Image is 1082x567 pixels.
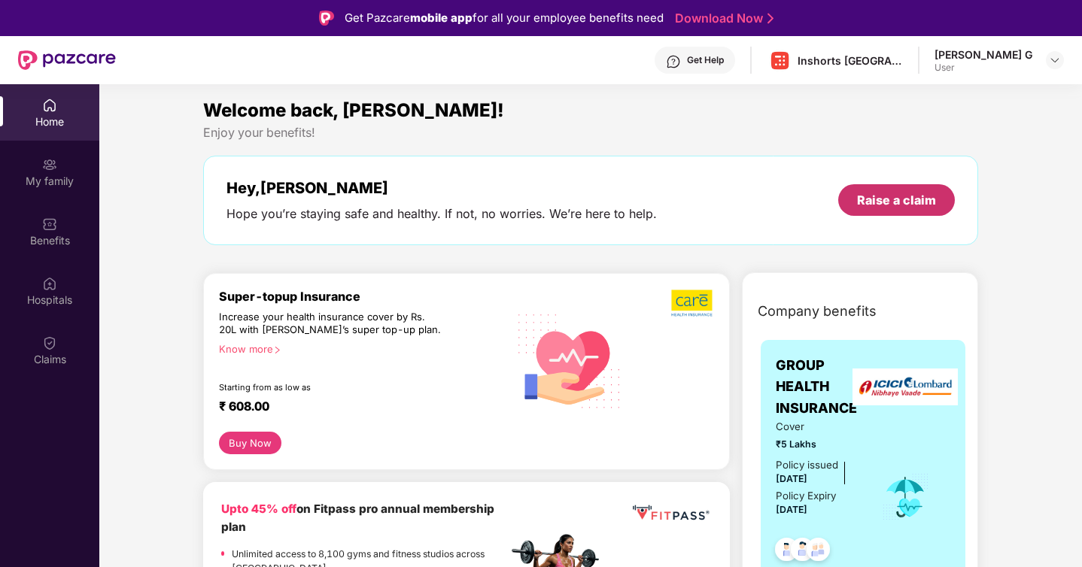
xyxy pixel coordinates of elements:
[226,206,657,222] div: Hope you’re staying safe and healthy. If not, no worries. We’re here to help.
[226,179,657,197] div: Hey, [PERSON_NAME]
[776,488,836,504] div: Policy Expiry
[42,217,57,232] img: svg+xml;base64,PHN2ZyBpZD0iQmVuZWZpdHMiIHhtbG5zPSJodHRwOi8vd3d3LnczLm9yZy8yMDAwL3N2ZyIgd2lkdGg9Ij...
[219,289,508,304] div: Super-topup Insurance
[203,99,504,121] span: Welcome back, [PERSON_NAME]!
[221,502,494,534] b: on Fitpass pro annual membership plan
[857,192,936,208] div: Raise a claim
[1049,54,1061,66] img: svg+xml;base64,PHN2ZyBpZD0iRHJvcGRvd24tMzJ4MzIiIHhtbG5zPSJodHRwOi8vd3d3LnczLm9yZy8yMDAwL3N2ZyIgd2...
[219,343,499,353] div: Know more
[776,473,807,484] span: [DATE]
[935,47,1032,62] div: [PERSON_NAME] G
[203,125,979,141] div: Enjoy your benefits!
[758,301,877,322] span: Company benefits
[221,502,296,516] b: Upto 45% off
[219,399,493,417] div: ₹ 608.00
[687,54,724,66] div: Get Help
[319,11,334,26] img: Logo
[776,355,861,419] span: GROUP HEALTH INSURANCE
[42,335,57,350] img: svg+xml;base64,PHN2ZyBpZD0iQ2xhaW0iIHhtbG5zPSJodHRwOi8vd3d3LnczLm9yZy8yMDAwL3N2ZyIgd2lkdGg9IjIwIi...
[345,9,664,27] div: Get Pazcare for all your employee benefits need
[767,11,774,26] img: Stroke
[776,437,861,451] span: ₹5 Lakhs
[935,62,1032,74] div: User
[776,504,807,515] span: [DATE]
[881,472,930,522] img: icon
[219,382,444,393] div: Starting from as low as
[42,157,57,172] img: svg+xml;base64,PHN2ZyB3aWR0aD0iMjAiIGhlaWdodD0iMjAiIHZpZXdCb3g9IjAgMCAyMCAyMCIgZmlsbD0ibm9uZSIgeG...
[776,419,861,435] span: Cover
[508,297,632,423] img: svg+xml;base64,PHN2ZyB4bWxucz0iaHR0cDovL3d3dy53My5vcmcvMjAwMC9zdmciIHhtbG5zOnhsaW5rPSJodHRwOi8vd3...
[769,50,791,71] img: Inshorts%20Logo.png
[776,457,838,473] div: Policy issued
[630,500,712,526] img: fppp.png
[675,11,769,26] a: Download Now
[853,368,958,405] img: insurerLogo
[410,11,473,25] strong: mobile app
[18,50,116,70] img: New Pazcare Logo
[273,346,281,354] span: right
[798,53,903,68] div: Inshorts [GEOGRAPHIC_DATA] Advertising And Services Private Limited
[42,276,57,291] img: svg+xml;base64,PHN2ZyBpZD0iSG9zcGl0YWxzIiB4bWxucz0iaHR0cDovL3d3dy53My5vcmcvMjAwMC9zdmciIHdpZHRoPS...
[219,432,281,454] button: Buy Now
[42,98,57,113] img: svg+xml;base64,PHN2ZyBpZD0iSG9tZSIgeG1sbnM9Imh0dHA6Ly93d3cudzMub3JnLzIwMDAvc3ZnIiB3aWR0aD0iMjAiIG...
[219,311,443,337] div: Increase your health insurance cover by Rs. 20L with [PERSON_NAME]’s super top-up plan.
[671,289,714,317] img: b5dec4f62d2307b9de63beb79f102df3.png
[666,54,681,69] img: svg+xml;base64,PHN2ZyBpZD0iSGVscC0zMngzMiIgeG1sbnM9Imh0dHA6Ly93d3cudzMub3JnLzIwMDAvc3ZnIiB3aWR0aD...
